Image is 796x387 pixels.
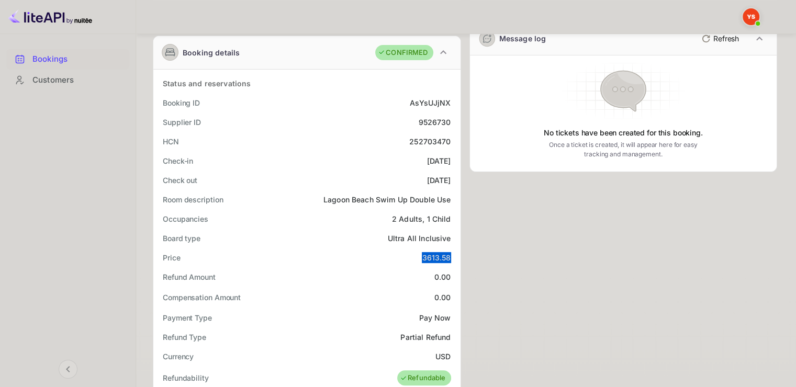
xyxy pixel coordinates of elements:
[418,117,451,128] div: 9526730
[163,155,193,166] div: Check-in
[427,155,451,166] div: [DATE]
[163,271,216,282] div: Refund Amount
[499,33,546,44] div: Message log
[400,373,446,383] div: Refundable
[163,351,194,362] div: Currency
[163,252,181,263] div: Price
[544,128,703,138] p: No tickets have been created for this booking.
[163,194,223,205] div: Room description
[6,70,129,89] a: Customers
[323,194,451,205] div: Lagoon Beach Swim Up Double Use
[400,332,451,343] div: Partial Refund
[163,372,209,383] div: Refundability
[163,78,251,89] div: Status and reservations
[427,175,451,186] div: [DATE]
[422,252,451,263] div: 3613.58
[6,49,129,70] div: Bookings
[6,70,129,90] div: Customers
[6,49,129,69] a: Bookings
[743,8,759,25] img: Yandex Support
[378,48,428,58] div: CONFIRMED
[696,30,743,47] button: Refresh
[32,74,124,86] div: Customers
[163,233,200,244] div: Board type
[541,140,705,159] p: Once a ticket is created, it will appear here for easy tracking and management.
[8,8,92,25] img: LiteAPI logo
[183,47,240,58] div: Booking details
[163,213,208,224] div: Occupancies
[163,117,201,128] div: Supplier ID
[163,97,200,108] div: Booking ID
[409,136,451,147] div: 252703470
[163,312,212,323] div: Payment Type
[59,360,77,379] button: Collapse navigation
[163,332,206,343] div: Refund Type
[388,233,451,244] div: Ultra All Inclusive
[392,213,451,224] div: 2 Adults, 1 Child
[163,292,241,303] div: Compensation Amount
[410,97,451,108] div: AsYsUJjNX
[163,136,179,147] div: HCN
[434,271,451,282] div: 0.00
[713,33,739,44] p: Refresh
[435,351,451,362] div: USD
[163,175,197,186] div: Check out
[434,292,451,303] div: 0.00
[419,312,451,323] div: Pay Now
[32,53,124,65] div: Bookings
